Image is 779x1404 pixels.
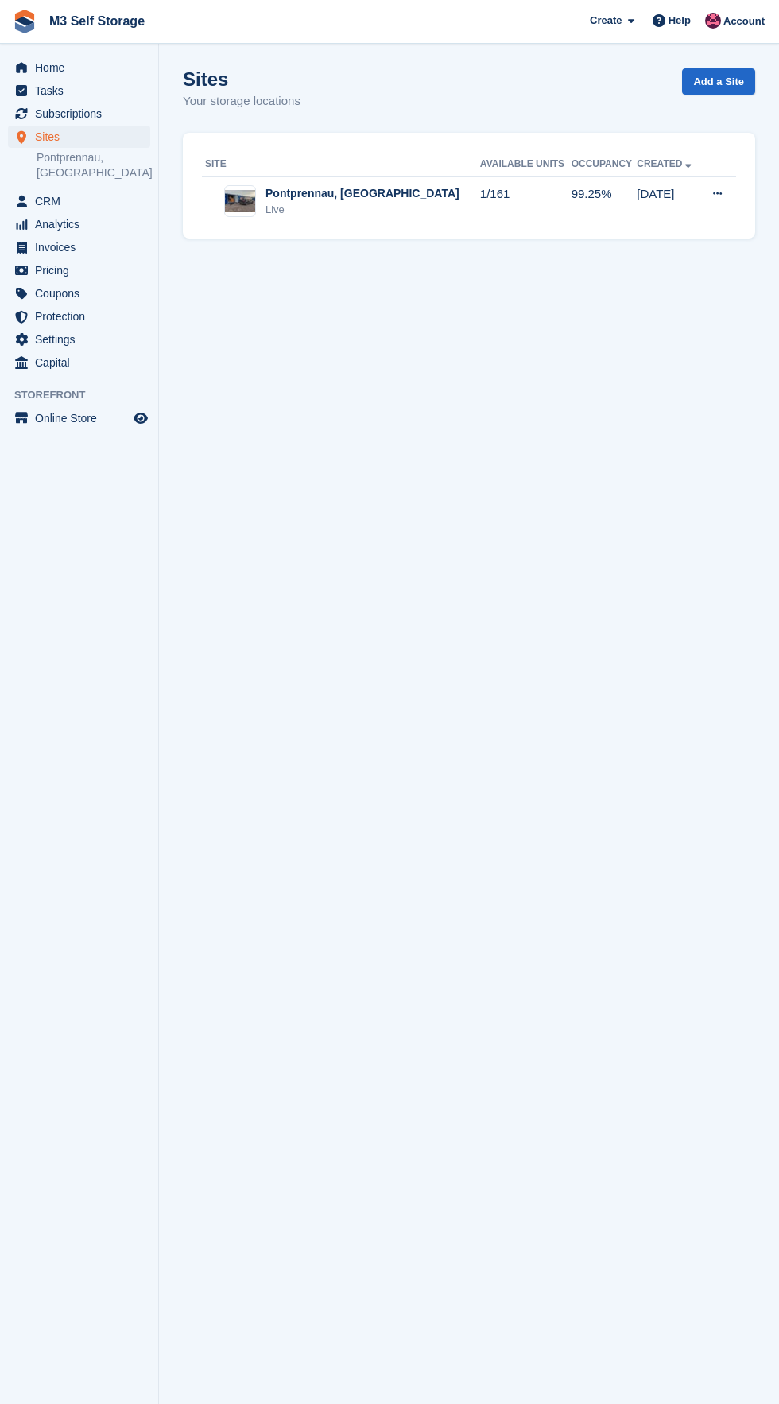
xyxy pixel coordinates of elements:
a: menu [8,126,150,148]
a: menu [8,103,150,125]
a: menu [8,407,150,429]
a: menu [8,190,150,212]
a: Pontprennau, [GEOGRAPHIC_DATA] [37,150,150,180]
span: Sites [35,126,130,148]
span: Create [590,13,622,29]
span: Coupons [35,282,130,304]
h1: Sites [183,68,300,90]
span: Protection [35,305,130,328]
div: Live [265,202,459,218]
img: Nick Jones [705,13,721,29]
a: Preview store [131,409,150,428]
span: Subscriptions [35,103,130,125]
th: Occupancy [572,152,638,177]
a: Add a Site [682,68,755,95]
td: [DATE] [637,176,700,226]
a: menu [8,282,150,304]
a: Created [637,158,695,169]
span: Analytics [35,213,130,235]
a: menu [8,328,150,351]
span: Help [669,13,691,29]
a: menu [8,236,150,258]
span: Capital [35,351,130,374]
span: Tasks [35,80,130,102]
a: menu [8,305,150,328]
a: menu [8,351,150,374]
span: Account [723,14,765,29]
span: Settings [35,328,130,351]
span: Online Store [35,407,130,429]
td: 99.25% [572,176,638,226]
span: Invoices [35,236,130,258]
span: Pricing [35,259,130,281]
a: M3 Self Storage [43,8,151,34]
a: menu [8,80,150,102]
img: Image of Pontprennau, Cardiff site [225,190,255,213]
a: menu [8,56,150,79]
span: Storefront [14,387,158,403]
span: CRM [35,190,130,212]
a: menu [8,259,150,281]
th: Site [202,152,480,177]
a: menu [8,213,150,235]
td: 1/161 [480,176,572,226]
div: Pontprennau, [GEOGRAPHIC_DATA] [265,185,459,202]
img: stora-icon-8386f47178a22dfd0bd8f6a31ec36ba5ce8667c1dd55bd0f319d3a0aa187defe.svg [13,10,37,33]
span: Home [35,56,130,79]
th: Available Units [480,152,572,177]
p: Your storage locations [183,92,300,111]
